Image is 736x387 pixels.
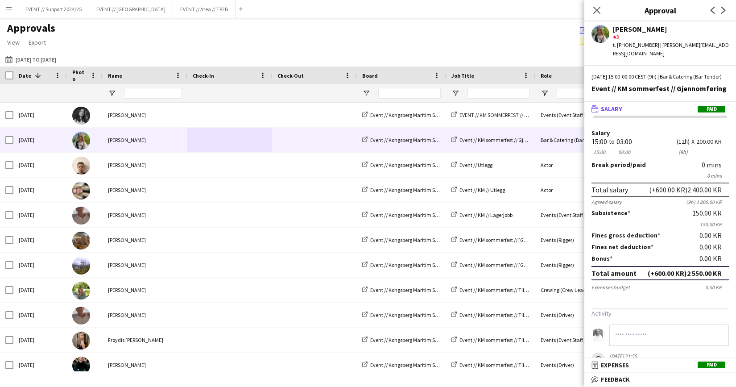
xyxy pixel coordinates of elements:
[451,337,554,343] a: Event // KM sommerfest // Tilbakelevering
[583,28,605,33] span: Approved
[535,128,624,152] div: Bar & Catering (Bar Tender)
[451,212,513,218] a: Event // KM // Lagerjobb
[370,137,471,143] span: Event // Kongsberg Maritim Sommerfest 2025
[648,269,722,278] div: (+600.00 KR) 2 550.00 KR
[541,72,552,79] span: Role
[601,375,630,383] span: Feedback
[72,182,90,200] img: Maria Linnebo
[370,287,471,293] span: Event // Kongsberg Maritim Sommerfest 2025
[609,138,615,145] div: to
[649,185,722,194] div: (+600.00 KR) 2 400.00 KR
[705,284,729,291] div: 0.00 KR
[584,373,736,386] mat-expansion-panel-header: Feedback
[362,312,471,318] a: Event // Kongsberg Maritim Sommerfest 2025
[29,38,46,46] span: Export
[362,237,471,243] a: Event // Kongsberg Maritim Sommerfest 2025
[591,284,630,291] div: Expenses budget
[535,303,624,327] div: Events (Driver)
[362,112,471,118] a: Event // Kongsberg Maritim Sommerfest 2025
[13,353,67,377] div: [DATE]
[378,88,441,99] input: Board Filter Input
[362,89,370,97] button: Open Filter Menu
[362,187,471,193] a: Event // Kongsberg Maritim Sommerfest 2025
[13,328,67,352] div: [DATE]
[362,212,471,218] a: Event // Kongsberg Maritim Sommerfest 2025
[459,112,547,118] span: EVENT // KM SOMMERFEST // DESIGNER
[18,0,89,18] button: EVENT // Support 2024/25
[459,137,553,143] span: Event // KM sommerfest // Gjennomføring
[591,172,729,179] div: 0 mins
[601,105,622,113] span: Salary
[103,228,187,252] div: [PERSON_NAME]
[692,209,729,217] div: 150.00 KR
[362,162,471,168] a: Event // Kongsberg Maritim Sommerfest 2025
[696,138,729,145] div: 200.00 KR
[103,353,187,377] div: [PERSON_NAME]
[535,228,624,252] div: Events (Rigger)
[13,253,67,277] div: [DATE]
[451,287,554,293] a: Event // KM sommerfest // Tilbakelevering
[362,362,471,368] a: Event // Kongsberg Maritim Sommerfest 2025
[72,307,90,325] img: Charlie Thomassen
[613,25,729,33] div: [PERSON_NAME]
[89,0,173,18] button: EVENT // [GEOGRAPHIC_DATA]
[591,221,729,228] div: 150.00 KR
[103,278,187,302] div: [PERSON_NAME]
[72,69,87,82] span: Photo
[13,178,67,202] div: [DATE]
[591,309,729,317] h3: Activity
[13,103,67,127] div: [DATE]
[370,162,471,168] span: Event // Kongsberg Maritim Sommerfest 2025
[362,72,378,79] span: Board
[459,187,505,193] span: Event // KM // Utlegg
[591,73,729,81] div: [DATE] 15:00-00:00 CEST (9h) | Bar & Catering (Bar Tender)
[103,303,187,327] div: [PERSON_NAME]
[13,228,67,252] div: [DATE]
[698,362,725,368] span: Paid
[451,187,505,193] a: Event // KM // Utlegg
[451,237,567,243] a: Event // KM sommerfest // [GEOGRAPHIC_DATA]
[591,209,630,217] label: Subsistence
[451,162,492,168] a: Event // Utlegg
[459,212,513,218] span: Event // KM // Lagerjobb
[13,153,67,177] div: [DATE]
[72,332,90,350] img: Frøydis Marie Syvertsen
[459,237,567,243] span: Event // KM sommerfest // [GEOGRAPHIC_DATA]
[541,89,549,97] button: Open Filter Menu
[535,278,624,302] div: Crewing (Crew Leader)
[677,138,690,145] div: 12h
[686,199,729,205] div: (9h) 1 800.00 KR
[584,358,736,372] mat-expansion-panel-header: ExpensesPaid
[459,262,567,268] span: Event // KM sommerfest // [GEOGRAPHIC_DATA]
[591,231,660,239] label: Fines gross deduction
[370,362,471,368] span: Event // Kongsberg Maritim Sommerfest 2025
[72,282,90,300] img: Mille Jacobsen
[699,231,729,239] div: 0.00 KR
[72,257,90,275] img: Herman Taksrud
[535,203,624,227] div: Events (Event Staff)
[72,157,90,175] img: Andreas Holten
[103,103,187,127] div: [PERSON_NAME]
[591,185,628,194] div: Total salary
[13,278,67,302] div: [DATE]
[591,138,607,145] div: 15:00
[103,153,187,177] div: [PERSON_NAME]
[591,269,637,278] div: Total amount
[459,337,554,343] span: Event // KM sommerfest // Tilbakelevering
[451,72,474,79] span: Job Title
[362,287,471,293] a: Event // Kongsberg Maritim Sommerfest 2025
[591,130,729,137] label: Salary
[591,254,612,262] label: Bonus
[613,41,729,57] div: t. [PHONE_NUMBER] | [PERSON_NAME][EMAIL_ADDRESS][DOMAIN_NAME]
[7,38,20,46] span: View
[370,262,471,268] span: Event // Kongsberg Maritim Sommerfest 2025
[535,178,624,202] div: Actor
[459,362,554,368] span: Event // KM sommerfest // Tilbakelevering
[193,72,214,79] span: Check-In
[277,72,304,79] span: Check-Out
[4,54,58,65] button: [DATE] to [DATE]
[591,84,729,92] div: Event // KM sommerfest // Gjennomføring
[451,362,554,368] a: Event // KM sommerfest // Tilbakelevering
[370,112,471,118] span: Event // Kongsberg Maritim Sommerfest 2025
[451,137,553,143] a: Event // KM sommerfest // Gjennomføring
